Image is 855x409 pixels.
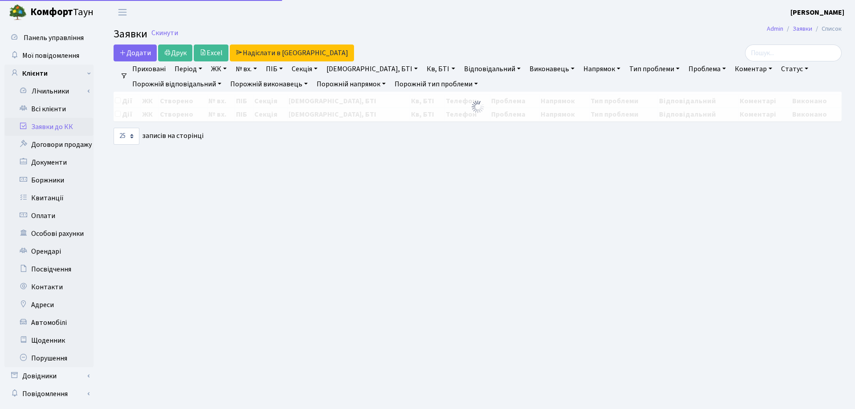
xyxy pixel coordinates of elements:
a: Довідники [4,367,94,385]
a: ЖК [208,61,230,77]
a: № вх. [232,61,261,77]
a: Друк [158,45,192,61]
a: Повідомлення [4,385,94,403]
a: Щоденник [4,332,94,349]
li: Список [812,24,842,34]
label: записів на сторінці [114,128,204,145]
a: [DEMOGRAPHIC_DATA], БТІ [323,61,421,77]
a: Панель управління [4,29,94,47]
a: Адреси [4,296,94,314]
span: Мої повідомлення [22,51,79,61]
select: записів на сторінці [114,128,139,145]
a: Статус [778,61,812,77]
a: Excel [194,45,228,61]
a: Заявки [793,24,812,33]
a: Контакти [4,278,94,296]
a: Порожній тип проблеми [391,77,481,92]
a: Порожній напрямок [313,77,389,92]
a: Додати [114,45,157,61]
a: Порожній виконавець [227,77,311,92]
nav: breadcrumb [753,20,855,38]
a: Секція [288,61,321,77]
a: Тип проблеми [626,61,683,77]
a: Документи [4,154,94,171]
span: Таун [30,5,94,20]
a: Особові рахунки [4,225,94,243]
a: Мої повідомлення [4,47,94,65]
a: Посвідчення [4,260,94,278]
a: Коментар [731,61,776,77]
a: Всі клієнти [4,100,94,118]
a: Договори продажу [4,136,94,154]
img: logo.png [9,4,27,21]
a: Надіслати в [GEOGRAPHIC_DATA] [230,45,354,61]
a: [PERSON_NAME] [790,7,844,18]
span: Додати [119,48,151,58]
span: Панель управління [24,33,84,43]
a: Клієнти [4,65,94,82]
b: [PERSON_NAME] [790,8,844,17]
a: Порушення [4,349,94,367]
input: Пошук... [745,45,842,61]
a: Боржники [4,171,94,189]
a: Період [171,61,206,77]
span: Заявки [114,26,147,42]
a: Кв, БТІ [423,61,458,77]
a: ПІБ [262,61,286,77]
a: Заявки до КК [4,118,94,136]
a: Admin [767,24,783,33]
a: Напрямок [580,61,624,77]
img: Обробка... [471,100,485,114]
a: Відповідальний [460,61,524,77]
button: Переключити навігацію [111,5,134,20]
a: Проблема [685,61,729,77]
a: Лічильники [10,82,94,100]
a: Орендарі [4,243,94,260]
a: Приховані [129,61,169,77]
a: Оплати [4,207,94,225]
a: Автомобілі [4,314,94,332]
b: Комфорт [30,5,73,19]
a: Виконавець [526,61,578,77]
a: Порожній відповідальний [129,77,225,92]
a: Скинути [151,29,178,37]
a: Квитанції [4,189,94,207]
